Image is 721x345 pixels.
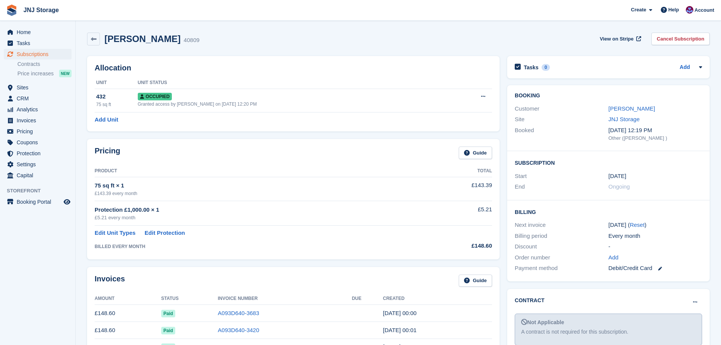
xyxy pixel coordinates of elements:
[96,92,138,101] div: 432
[631,6,646,14] span: Create
[4,170,72,181] a: menu
[95,322,161,339] td: £148.60
[95,181,419,190] div: 75 sq ft × 1
[609,183,630,190] span: Ongoing
[62,197,72,206] a: Preview store
[17,159,62,170] span: Settings
[95,165,419,177] th: Product
[686,6,693,14] img: Jonathan Scrase
[4,197,72,207] a: menu
[515,208,702,215] h2: Billing
[4,27,72,37] a: menu
[515,232,608,240] div: Billing period
[4,104,72,115] a: menu
[4,159,72,170] a: menu
[4,148,72,159] a: menu
[95,64,492,72] h2: Allocation
[515,253,608,262] div: Order number
[609,116,640,122] a: JNJ Storage
[95,147,120,159] h2: Pricing
[542,64,550,71] div: 0
[4,49,72,59] a: menu
[459,275,492,287] a: Guide
[609,242,702,251] div: -
[352,293,383,305] th: Due
[95,275,125,287] h2: Invoices
[515,242,608,251] div: Discount
[138,77,450,89] th: Unit Status
[95,293,161,305] th: Amount
[17,126,62,137] span: Pricing
[138,93,172,100] span: Occupied
[95,190,419,197] div: £143.39 every month
[597,33,643,45] a: View on Stripe
[95,206,419,214] div: Protection £1,000.00 × 1
[17,61,72,68] a: Contracts
[609,253,619,262] a: Add
[600,35,634,43] span: View on Stripe
[104,34,181,44] h2: [PERSON_NAME]
[4,82,72,93] a: menu
[59,70,72,77] div: NEW
[383,293,492,305] th: Created
[17,70,54,77] span: Price increases
[17,27,62,37] span: Home
[383,327,417,333] time: 2025-07-30 23:01:40 UTC
[161,310,175,317] span: Paid
[515,126,608,142] div: Booked
[695,6,714,14] span: Account
[515,172,608,181] div: Start
[419,165,492,177] th: Total
[515,183,608,191] div: End
[161,327,175,334] span: Paid
[609,221,702,229] div: [DATE] ( )
[609,134,702,142] div: Other ([PERSON_NAME] )
[7,187,75,195] span: Storefront
[218,293,352,305] th: Invoice Number
[17,38,62,48] span: Tasks
[95,77,138,89] th: Unit
[95,229,135,237] a: Edit Unit Types
[419,177,492,201] td: £143.39
[138,101,450,108] div: Granted access by [PERSON_NAME] on [DATE] 12:20 PM
[515,297,545,304] h2: Contract
[4,38,72,48] a: menu
[17,197,62,207] span: Booking Portal
[521,318,696,326] div: Not Applicable
[20,4,62,16] a: JNJ Storage
[515,105,608,113] div: Customer
[17,148,62,159] span: Protection
[184,36,199,45] div: 40809
[96,101,138,108] div: 75 sq ft
[609,126,702,135] div: [DATE] 12:19 PM
[651,33,710,45] a: Cancel Subscription
[17,137,62,148] span: Coupons
[161,293,218,305] th: Status
[630,222,645,228] a: Reset
[6,5,17,16] img: stora-icon-8386f47178a22dfd0bd8f6a31ec36ba5ce8667c1dd55bd0f319d3a0aa187defe.svg
[515,221,608,229] div: Next invoice
[17,82,62,93] span: Sites
[95,214,419,222] div: £5.21 every month
[145,229,185,237] a: Edit Protection
[17,104,62,115] span: Analytics
[4,115,72,126] a: menu
[95,116,118,124] a: Add Unit
[419,242,492,250] div: £148.60
[515,264,608,273] div: Payment method
[609,232,702,240] div: Every month
[218,327,259,333] a: A093D640-3420
[515,115,608,124] div: Site
[680,63,690,72] a: Add
[17,49,62,59] span: Subscriptions
[17,69,72,78] a: Price increases NEW
[17,115,62,126] span: Invoices
[4,93,72,104] a: menu
[668,6,679,14] span: Help
[383,310,417,316] time: 2025-08-30 23:00:33 UTC
[95,305,161,322] td: £148.60
[459,147,492,159] a: Guide
[4,126,72,137] a: menu
[218,310,259,316] a: A093D640-3683
[609,172,626,181] time: 2024-05-30 23:00:00 UTC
